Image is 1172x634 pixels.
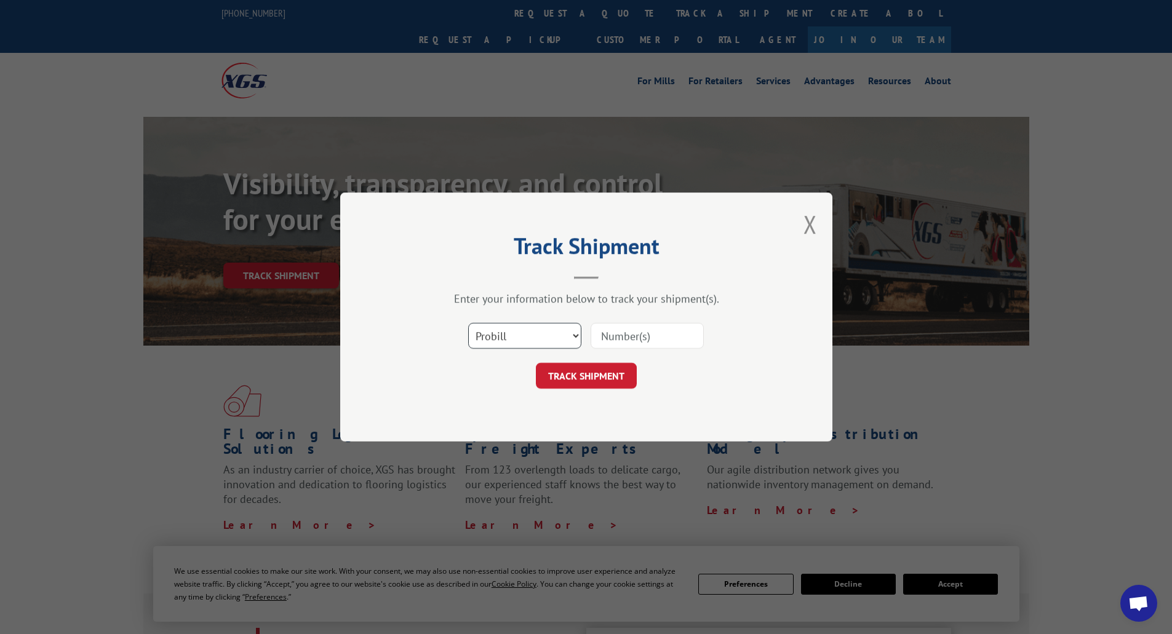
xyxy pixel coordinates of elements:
input: Number(s) [591,323,704,349]
a: Open chat [1120,585,1157,622]
button: Close modal [803,208,817,240]
h2: Track Shipment [402,237,771,261]
div: Enter your information below to track your shipment(s). [402,291,771,306]
button: TRACK SHIPMENT [536,363,637,389]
